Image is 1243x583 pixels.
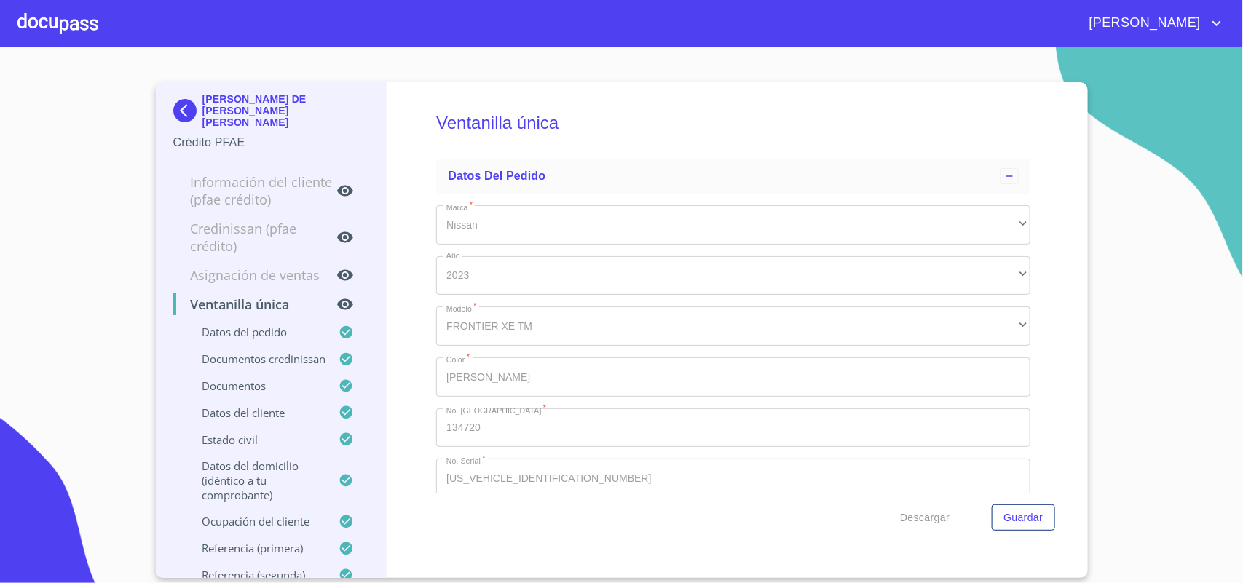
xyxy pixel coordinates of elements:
[436,205,1030,245] div: Nissan
[173,93,369,134] div: [PERSON_NAME] DE [PERSON_NAME] [PERSON_NAME]
[173,99,202,122] img: Docupass spot blue
[1003,509,1043,527] span: Guardar
[173,405,339,420] p: Datos del cliente
[173,378,339,393] p: Documentos
[1078,12,1226,35] button: account of current user
[436,256,1030,296] div: 2023
[173,352,339,366] p: Documentos CrediNissan
[202,93,369,128] p: [PERSON_NAME] DE [PERSON_NAME] [PERSON_NAME]
[436,306,1030,346] div: FRONTIER XE TM
[173,514,339,528] p: Ocupación del Cliente
[173,220,337,255] p: Credinissan (PFAE crédito)
[173,325,339,339] p: Datos del pedido
[436,93,1030,153] h5: Ventanilla única
[173,266,337,284] p: Asignación de Ventas
[992,504,1054,531] button: Guardar
[436,159,1030,194] div: Datos del pedido
[173,541,339,555] p: Referencia (primera)
[173,568,339,582] p: Referencia (segunda)
[1078,12,1208,35] span: [PERSON_NAME]
[448,170,545,182] span: Datos del pedido
[173,432,339,447] p: Estado civil
[173,134,369,151] p: Crédito PFAE
[173,296,337,313] p: Ventanilla única
[173,459,339,502] p: Datos del domicilio (idéntico a tu comprobante)
[894,504,955,531] button: Descargar
[173,173,337,208] p: Información del cliente (PFAE crédito)
[900,509,950,527] span: Descargar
